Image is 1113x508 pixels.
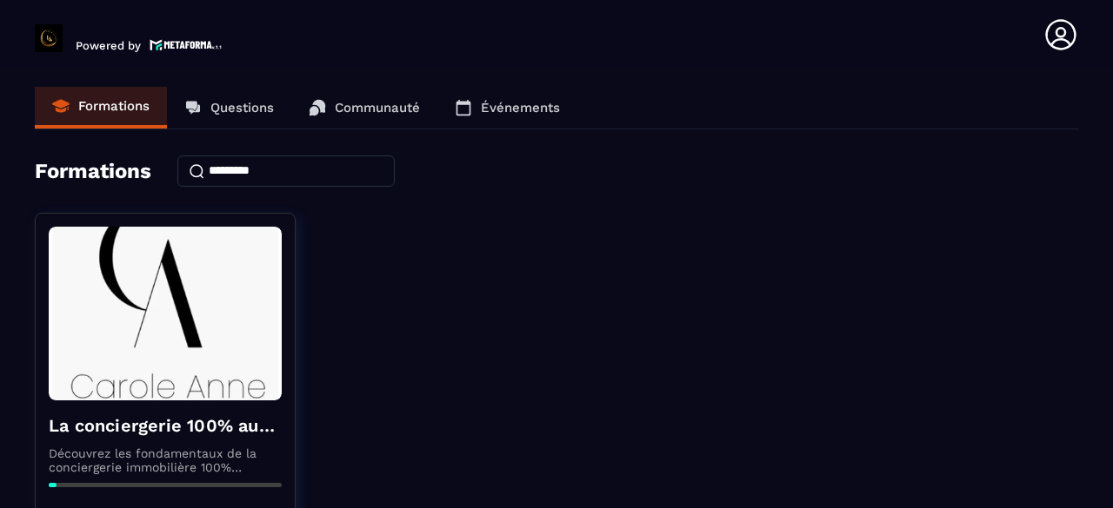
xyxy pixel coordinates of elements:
[76,39,141,52] p: Powered by
[481,100,560,115] p: Événements
[35,24,63,52] img: logo-branding
[78,98,150,114] p: Formations
[335,100,420,115] p: Communauté
[210,100,274,115] p: Questions
[291,87,437,129] a: Communauté
[49,446,282,474] p: Découvrez les fondamentaux de la conciergerie immobilière 100% automatisée. Cette formation est c...
[49,413,282,438] h4: La conciergerie 100% automatisée
[35,159,151,183] h4: Formations
[49,227,282,400] img: formation-background
[35,87,167,129] a: Formations
[150,37,223,52] img: logo
[437,87,577,129] a: Événements
[167,87,291,129] a: Questions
